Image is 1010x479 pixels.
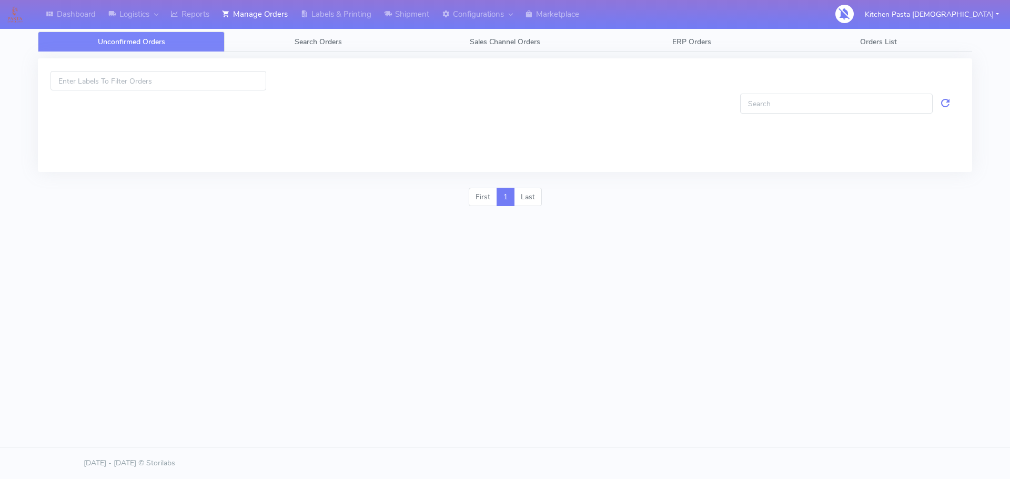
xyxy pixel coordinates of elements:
[672,37,711,47] span: ERP Orders
[860,37,897,47] span: Orders List
[98,37,165,47] span: Unconfirmed Orders
[497,188,514,207] a: 1
[50,71,266,90] input: Enter Labels To Filter Orders
[857,4,1007,25] button: Kitchen Pasta [DEMOGRAPHIC_DATA]
[38,32,972,52] ul: Tabs
[470,37,540,47] span: Sales Channel Orders
[740,94,933,113] input: Search
[295,37,342,47] span: Search Orders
